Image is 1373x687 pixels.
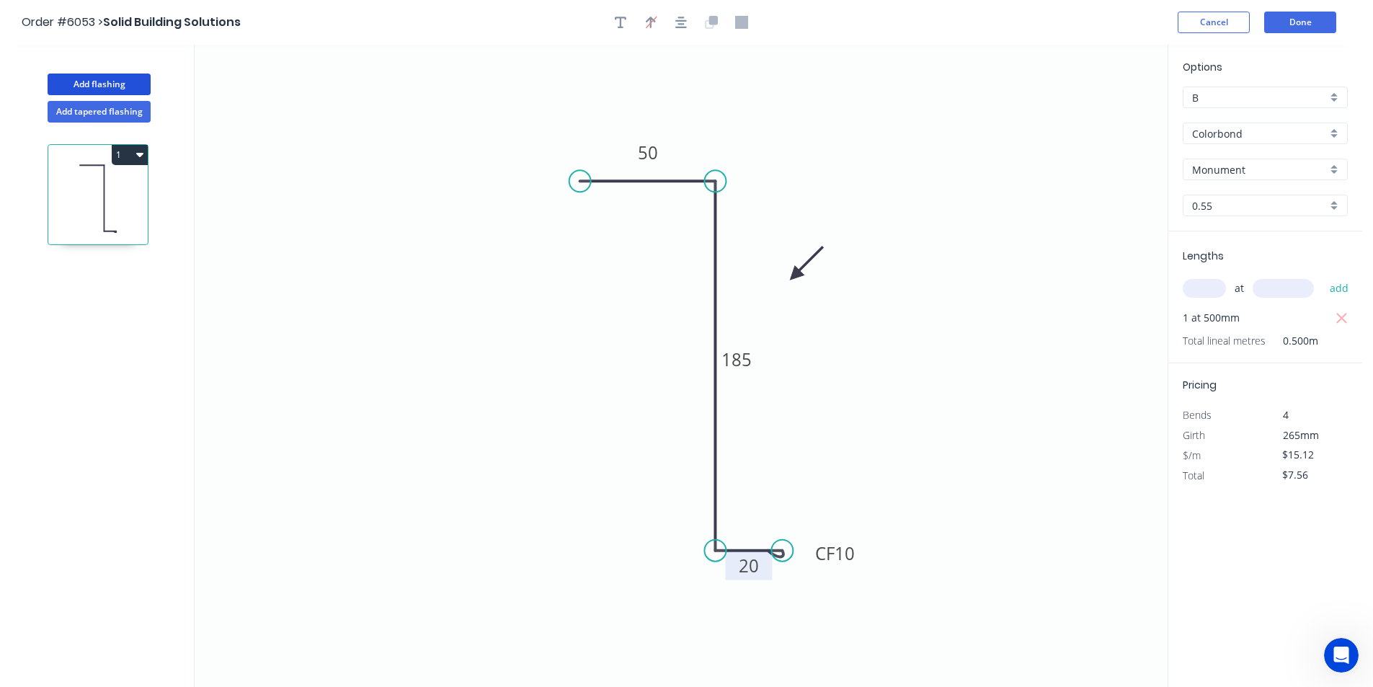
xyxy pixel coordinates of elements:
input: Material [1192,126,1327,141]
span: Order #6053 > [22,14,103,30]
span: 0.500m [1266,331,1318,351]
iframe: Intercom live chat [1324,638,1359,673]
span: Pricing [1183,378,1217,392]
button: add [1323,276,1356,301]
span: Options [1183,60,1222,74]
button: 1 [112,145,148,165]
span: $/m [1183,448,1201,462]
button: Cancel [1178,12,1250,33]
span: Total [1183,469,1204,482]
span: Girth [1183,428,1205,442]
tspan: 10 [835,541,855,565]
input: Price level [1192,90,1327,105]
tspan: 185 [721,347,752,371]
span: at [1235,278,1244,298]
span: Lengths [1183,249,1224,263]
span: Total lineal metres [1183,331,1266,351]
tspan: 20 [739,554,759,577]
input: Thickness [1192,198,1327,213]
span: 1 at 500mm [1183,308,1240,328]
span: Solid Building Solutions [103,14,241,30]
tspan: 50 [638,141,658,164]
span: 265mm [1283,428,1319,442]
button: Add flashing [48,74,151,95]
span: 4 [1283,408,1289,422]
tspan: CF [815,541,835,565]
span: Bends [1183,408,1212,422]
button: Add tapered flashing [48,101,151,123]
svg: 0 [195,45,1168,687]
input: Colour [1192,162,1327,177]
button: Done [1264,12,1336,33]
